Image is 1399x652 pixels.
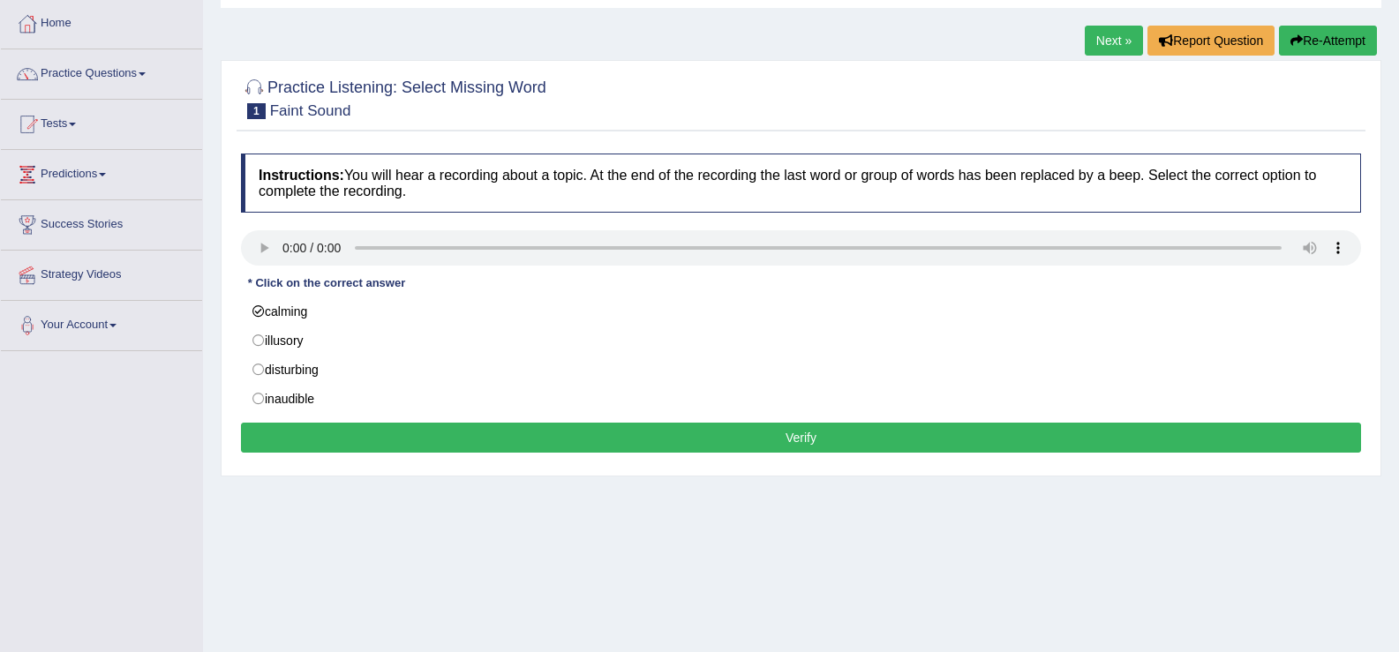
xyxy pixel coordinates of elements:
h4: You will hear a recording about a topic. At the end of the recording the last word or group of wo... [241,154,1361,213]
button: Report Question [1147,26,1275,56]
h2: Practice Listening: Select Missing Word [241,75,546,119]
a: Strategy Videos [1,251,202,295]
button: Re-Attempt [1279,26,1377,56]
b: Instructions: [259,168,344,183]
label: illusory [241,326,1361,356]
label: inaudible [241,384,1361,414]
button: Verify [241,423,1361,453]
div: * Click on the correct answer [241,274,412,291]
label: disturbing [241,355,1361,385]
small: Faint Sound [270,102,351,119]
label: calming [241,296,1361,326]
span: 1 [247,103,266,119]
a: Predictions [1,150,202,194]
a: Success Stories [1,200,202,244]
a: Practice Questions [1,49,202,94]
a: Next » [1085,26,1143,56]
a: Tests [1,100,202,144]
a: Your Account [1,301,202,345]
